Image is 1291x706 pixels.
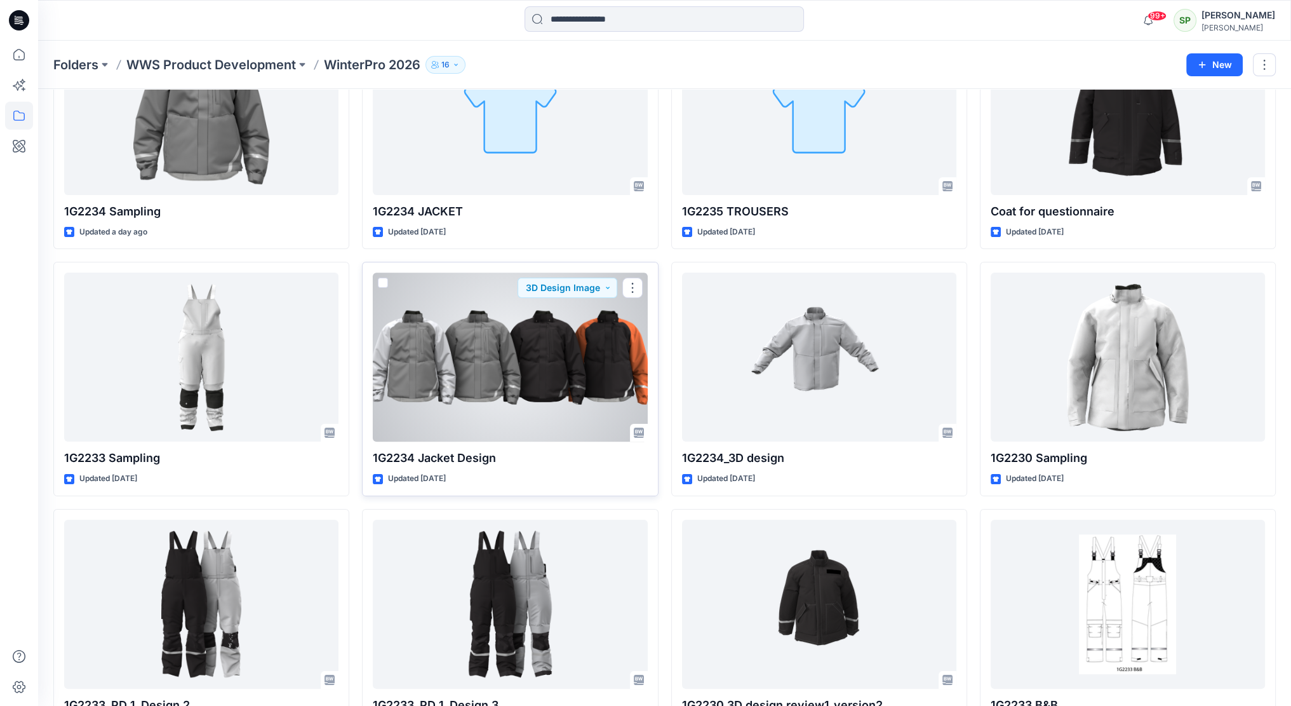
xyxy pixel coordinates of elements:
[53,56,98,74] a: Folders
[991,449,1265,467] p: 1G2230 Sampling
[324,56,420,74] p: WinterPro 2026
[425,56,465,74] button: 16
[441,58,450,72] p: 16
[64,203,338,221] p: 1G2234 Sampling
[991,203,1265,221] p: Coat for questionnaire
[64,26,338,195] a: 1G2234 Sampling
[991,26,1265,195] a: Coat for questionnaire
[388,472,446,485] p: Updated [DATE]
[373,520,647,689] a: 1G2233_PD_1_Design 3
[682,520,956,689] a: 1G2230 3D design review1_version2
[697,472,755,485] p: Updated [DATE]
[991,520,1265,689] a: 1G2233 B&B
[373,203,647,221] p: 1G2234 JACKET
[1174,9,1196,32] div: SP
[1201,8,1275,23] div: [PERSON_NAME]
[64,273,338,442] a: 1G2233 Sampling
[682,449,956,467] p: 1G2234_3D design
[1201,23,1275,32] div: [PERSON_NAME]
[373,26,647,195] a: 1G2234 JACKET
[697,226,755,239] p: Updated [DATE]
[373,273,647,442] a: 1G2234 Jacket Design
[64,520,338,689] a: 1G2233_PD_1_Design 2
[388,226,446,239] p: Updated [DATE]
[991,273,1265,442] a: 1G2230 Sampling
[1147,11,1167,21] span: 99+
[682,273,956,442] a: 1G2234_3D design
[682,203,956,221] p: 1G2235 TROUSERS
[1006,472,1064,485] p: Updated [DATE]
[64,449,338,467] p: 1G2233 Sampling
[1186,53,1243,76] button: New
[126,56,296,74] a: WWS Product Development
[79,226,147,239] p: Updated a day ago
[79,472,137,485] p: Updated [DATE]
[373,449,647,467] p: 1G2234 Jacket Design
[1006,226,1064,239] p: Updated [DATE]
[682,26,956,195] a: 1G2235 TROUSERS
